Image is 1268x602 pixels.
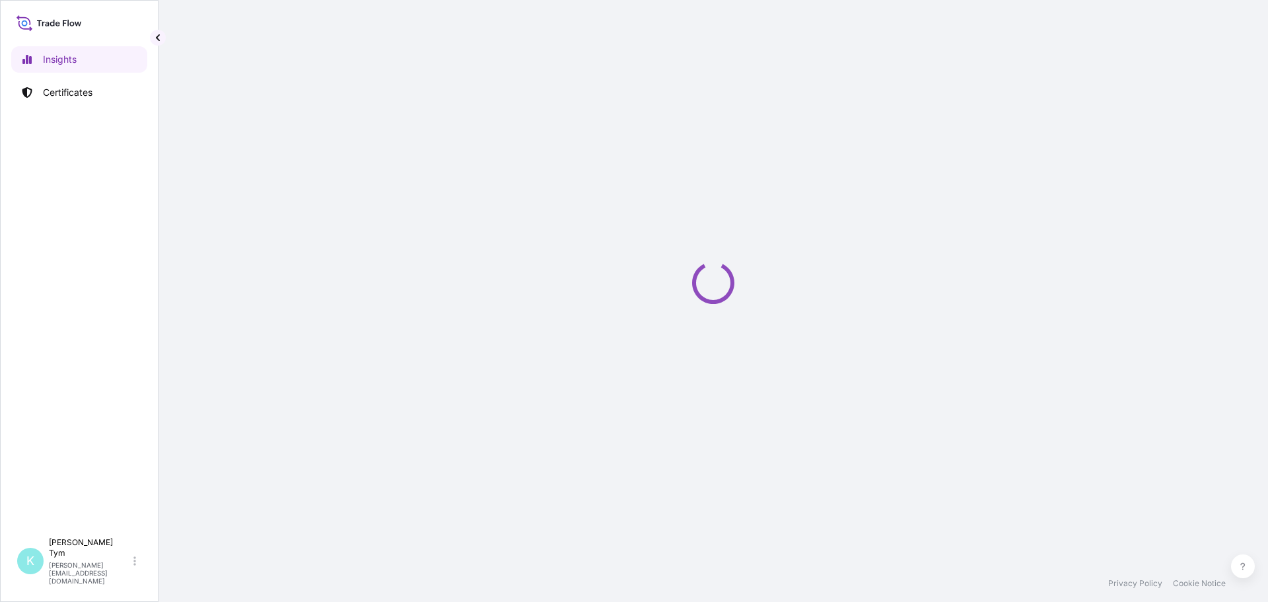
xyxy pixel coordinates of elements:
[43,86,92,99] p: Certificates
[43,53,77,66] p: Insights
[1108,578,1162,589] a: Privacy Policy
[49,537,131,558] p: [PERSON_NAME] Tym
[11,46,147,73] a: Insights
[1173,578,1226,589] a: Cookie Notice
[11,79,147,106] a: Certificates
[49,561,131,585] p: [PERSON_NAME][EMAIL_ADDRESS][DOMAIN_NAME]
[26,554,34,568] span: K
